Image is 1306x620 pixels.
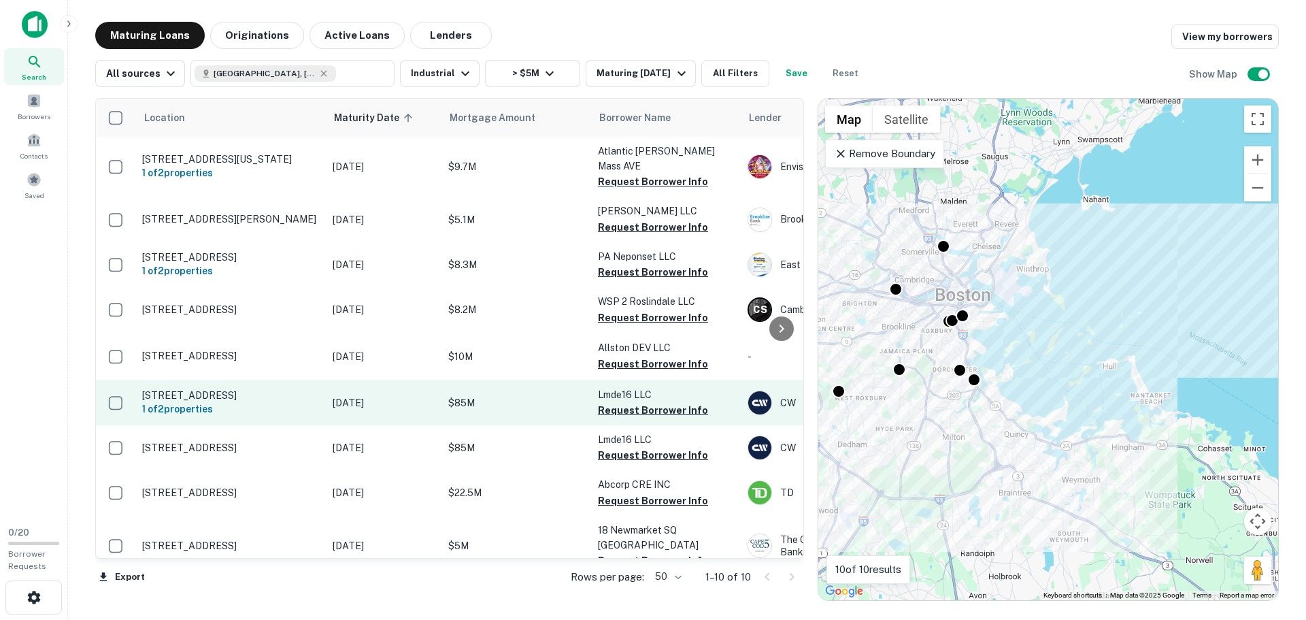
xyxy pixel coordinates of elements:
[333,302,435,317] p: [DATE]
[822,583,867,600] img: Google
[333,212,435,227] p: [DATE]
[333,440,435,455] p: [DATE]
[410,22,492,49] button: Lenders
[1220,591,1274,599] a: Report a map error
[1244,174,1271,201] button: Zoom out
[748,253,771,276] img: picture
[1110,591,1184,599] span: Map data ©2025 Google
[1043,591,1102,600] button: Keyboard shortcuts
[142,389,319,402] p: [STREET_ADDRESS]
[824,60,867,87] button: Reset
[586,60,695,87] button: Maturing [DATE]
[448,212,584,227] p: $5.1M
[142,487,319,499] p: [STREET_ADDRESS]
[142,153,319,165] p: [STREET_ADDRESS][US_STATE]
[1238,511,1306,576] iframe: Chat Widget
[598,402,708,419] button: Request Borrower Info
[142,263,319,278] h6: 1 of 2 properties
[142,350,319,362] p: [STREET_ADDRESS]
[598,340,734,355] p: Allston DEV LLC
[748,534,771,557] img: picture
[598,432,734,447] p: Lmde16 LLC
[448,395,584,410] p: $85M
[448,485,584,500] p: $22.5M
[142,402,319,417] h6: 1 of 2 properties
[825,105,873,133] button: Show street map
[598,203,734,218] p: [PERSON_NAME] LLC
[834,146,935,162] p: Remove Boundary
[333,257,435,272] p: [DATE]
[748,391,771,414] img: picture
[1244,146,1271,174] button: Zoom in
[571,569,644,585] p: Rows per page:
[748,349,952,364] p: -
[598,477,734,492] p: Abcorp CRE INC
[95,22,205,49] button: Maturing Loans
[873,105,940,133] button: Show satellite imagery
[8,549,46,571] span: Borrower Requests
[1189,67,1239,82] h6: Show Map
[818,99,1278,600] div: 0 0
[24,190,44,201] span: Saved
[748,297,952,322] div: Cambridge State Bank
[8,527,29,538] span: 0 / 20
[4,48,64,85] a: Search
[135,99,326,137] th: Location
[598,356,708,372] button: Request Borrower Info
[210,22,304,49] button: Originations
[333,485,435,500] p: [DATE]
[142,540,319,552] p: [STREET_ADDRESS]
[748,208,771,231] img: picture
[95,567,148,587] button: Export
[1192,591,1211,599] a: Terms (opens in new tab)
[448,159,584,174] p: $9.7M
[333,395,435,410] p: [DATE]
[775,60,818,87] button: Save your search to get updates of matches that match your search criteria.
[598,219,708,235] button: Request Borrower Info
[598,493,708,509] button: Request Borrower Info
[448,538,584,553] p: $5M
[598,523,734,553] p: 18 Newmarket SQ [GEOGRAPHIC_DATA]
[326,99,441,137] th: Maturity Date
[309,22,405,49] button: Active Loans
[748,436,771,459] img: picture
[650,567,684,587] div: 50
[598,387,734,402] p: Lmde16 LLC
[598,553,708,569] button: Request Borrower Info
[448,440,584,455] p: $85M
[1244,508,1271,535] button: Map camera controls
[334,110,417,126] span: Maturity Date
[701,60,769,87] button: All Filters
[333,349,435,364] p: [DATE]
[598,447,708,463] button: Request Borrower Info
[333,538,435,553] p: [DATE]
[142,304,319,316] p: [STREET_ADDRESS]
[18,111,50,122] span: Borrowers
[485,60,580,87] button: > $5M
[4,127,64,164] a: Contacts
[400,60,480,87] button: Industrial
[599,110,671,126] span: Borrower Name
[4,167,64,203] a: Saved
[748,436,952,460] div: CW
[214,67,316,80] span: [GEOGRAPHIC_DATA], [GEOGRAPHIC_DATA], [GEOGRAPHIC_DATA]
[448,257,584,272] p: $8.3M
[106,65,179,82] div: All sources
[748,480,952,505] div: TD
[1244,105,1271,133] button: Toggle fullscreen view
[22,71,46,82] span: Search
[591,99,741,137] th: Borrower Name
[448,349,584,364] p: $10M
[144,110,185,126] span: Location
[22,11,48,38] img: capitalize-icon.png
[448,302,584,317] p: $8.2M
[597,65,689,82] div: Maturing [DATE]
[142,165,319,180] h6: 1 of 2 properties
[598,310,708,326] button: Request Borrower Info
[333,159,435,174] p: [DATE]
[4,88,64,125] a: Borrowers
